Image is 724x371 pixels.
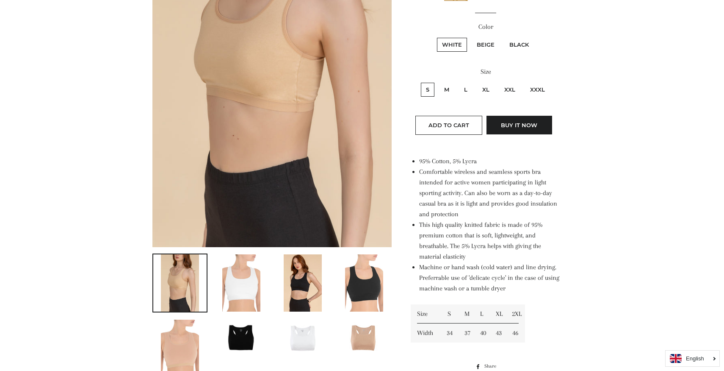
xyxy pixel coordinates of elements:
[499,83,520,97] label: XXL
[489,324,506,343] td: 43
[477,83,495,97] label: XL
[458,324,474,343] td: 37
[415,116,482,134] button: Add to Cart
[474,324,489,343] td: 40
[440,324,458,343] td: 34
[428,122,469,128] span: Add to Cart
[484,362,500,371] span: Share
[337,320,391,355] img: Load image into Gallery viewer, Women&#39;s Seamless Wireless Comfort Sports Bra
[411,324,440,343] td: Width
[458,304,474,324] td: M
[222,254,260,312] img: Load image into Gallery viewer, Women&#39;s Seamless Wireless Comfort Sports Bra
[411,22,561,32] label: Color
[419,263,559,292] span: Machine or hand wash (cold water) and line drying. Preferrable use of 'delicate cycle' in the cas...
[421,83,434,97] label: S
[345,254,383,312] img: Load image into Gallery viewer, Women&#39;s Seamless Wireless Comfort Sports Bra
[486,116,552,134] button: Buy it now
[474,304,489,324] td: L
[437,38,467,52] label: White
[670,354,715,363] a: English
[459,83,473,97] label: L
[686,356,704,361] i: English
[161,254,199,312] img: Load image into Gallery viewer, Women&#39;s Seamless Wireless Comfort Sports Bra
[419,157,477,165] span: 95% Cotton, 5% Lycra
[276,320,329,355] img: Load image into Gallery viewer, Women&#39;s Seamless Wireless Comfort Sports Bra
[506,324,525,343] td: 46
[506,304,525,324] td: 2XL
[472,38,500,52] label: Beige
[439,83,454,97] label: M
[504,38,534,52] label: Black
[419,221,542,260] span: This high quality knitted fabric is made of 95% premium cotton that is soft, lightweight, and bre...
[419,167,561,220] li: Comfortable wireless and seamless sports bra intended for active women participating in light spo...
[411,304,440,324] td: Size
[440,304,458,324] td: S
[215,320,268,355] img: Load image into Gallery viewer, Women&#39;s Seamless Wireless Comfort Sports Bra
[525,83,550,97] label: XXXL
[411,67,561,77] label: Size
[284,254,322,312] img: Load image into Gallery viewer, Women&#39;s Seamless Wireless Comfort Sports Bra
[489,304,506,324] td: XL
